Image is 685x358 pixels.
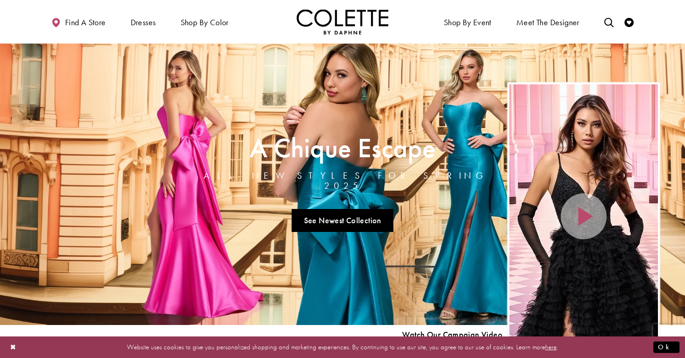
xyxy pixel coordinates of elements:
a: Toggle search [602,9,616,34]
a: Find a store [49,9,108,34]
a: Visit Home Page [297,9,388,34]
span: Dresses [131,18,156,27]
span: Dresses [128,9,158,34]
p: Website uses cookies to give you personalized shopping and marketing experiences. By continuing t... [66,341,619,353]
button: Submit Dialog [653,341,679,353]
a: here [545,342,557,352]
a: Check Wishlist [622,9,636,34]
ul: Slider Links [177,205,508,236]
a: Meet the designer [514,9,582,34]
button: Close Dialog [6,339,21,355]
span: Shop by color [178,9,231,34]
img: Colette by Daphne [297,9,388,34]
span: Find a store [65,18,106,27]
span: Shop By Event [442,9,494,34]
span: Shop By Event [444,18,492,27]
a: See Newest Collection A Chique Escape All New Styles For Spring 2025 [292,209,393,232]
span: Shop by color [181,18,229,27]
span: Play Slide #15 Video [402,330,503,339]
span: Meet the designer [516,18,580,27]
